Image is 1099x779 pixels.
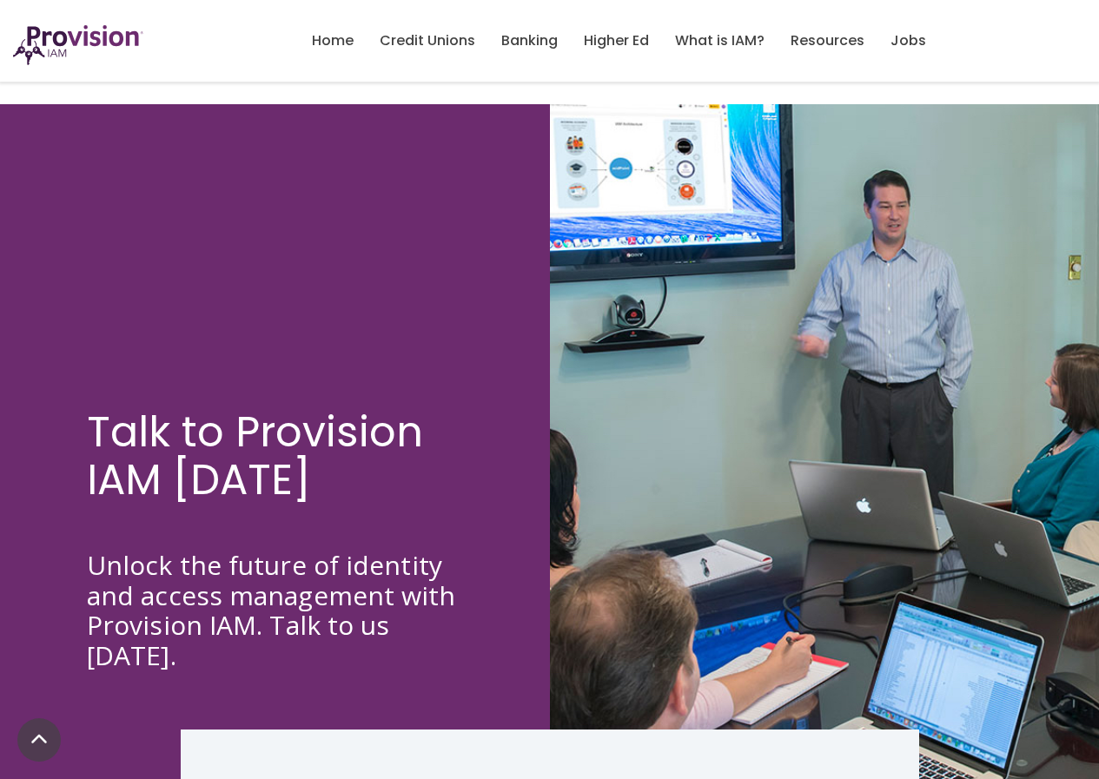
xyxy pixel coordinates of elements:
[380,26,475,56] a: Credit Unions
[299,13,939,69] nav: menu
[791,26,864,56] a: Resources
[890,26,926,56] a: Jobs
[87,547,456,673] span: Unlock the future of identity and access management with Provision IAM. Talk to us [DATE].
[675,26,765,56] a: What is IAM?
[13,25,143,65] img: ProvisionIAM-Logo-Purple
[584,26,649,56] a: Higher Ed
[501,26,558,56] a: Banking
[87,403,423,509] span: Talk to Provision IAM [DATE]
[312,26,354,56] a: Home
